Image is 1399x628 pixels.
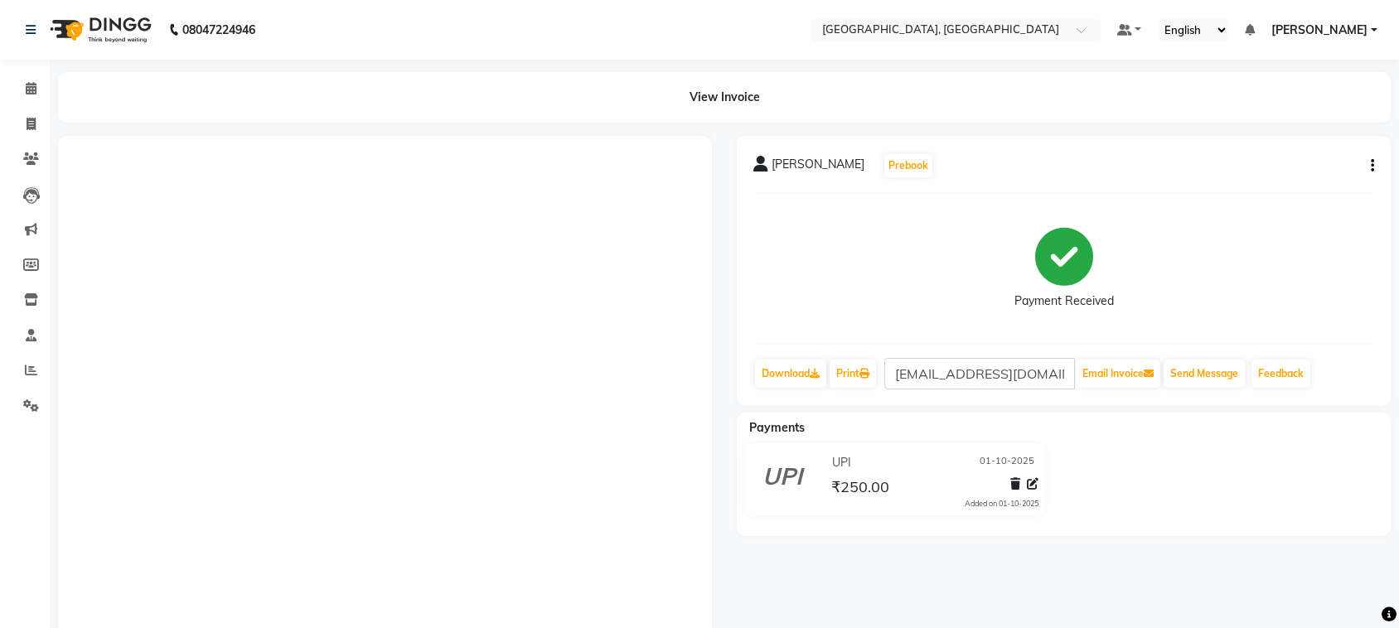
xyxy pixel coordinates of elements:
a: Download [755,360,826,388]
button: Email Invoice [1076,360,1160,388]
button: Prebook [884,154,932,177]
img: logo [42,7,156,53]
span: ₹250.00 [831,477,889,500]
span: [PERSON_NAME] [1271,22,1368,39]
a: Print [830,360,876,388]
span: UPI [832,454,851,471]
span: 01-10-2025 [980,454,1034,471]
a: Feedback [1251,360,1310,388]
div: Added on 01-10-2025 [965,498,1038,510]
button: Send Message [1164,360,1245,388]
b: 08047224946 [182,7,255,53]
div: Payment Received [1014,292,1114,310]
span: Payments [749,420,805,435]
input: enter email [884,358,1075,389]
span: [PERSON_NAME] [772,156,864,179]
div: View Invoice [58,72,1391,123]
